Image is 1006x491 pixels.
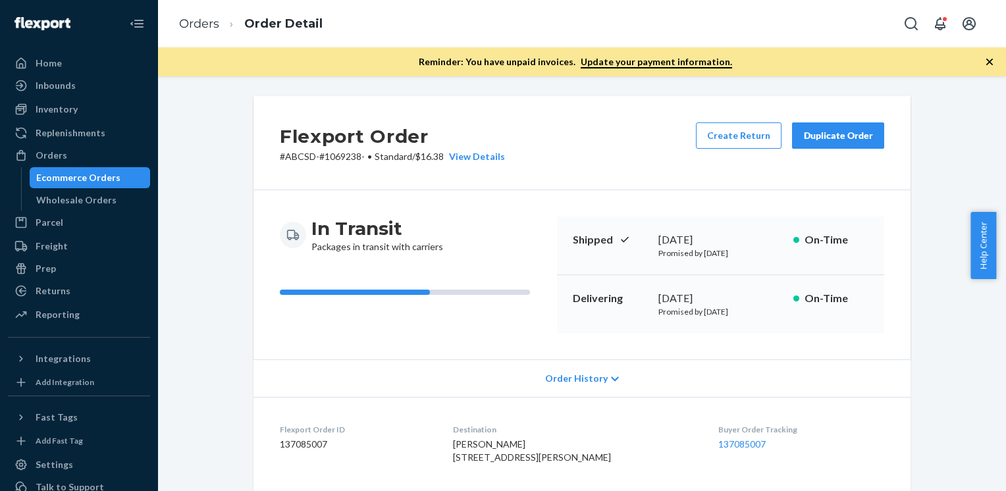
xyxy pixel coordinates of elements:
[792,122,884,149] button: Duplicate Order
[36,103,78,116] div: Inventory
[581,56,732,68] a: Update your payment information.
[453,438,611,463] span: [PERSON_NAME] [STREET_ADDRESS][PERSON_NAME]
[8,75,150,96] a: Inbounds
[8,433,150,449] a: Add Fast Tag
[8,407,150,428] button: Fast Tags
[36,284,70,297] div: Returns
[124,11,150,37] button: Close Navigation
[36,352,91,365] div: Integrations
[36,79,76,92] div: Inbounds
[898,11,924,37] button: Open Search Box
[36,308,80,321] div: Reporting
[36,194,117,207] div: Wholesale Orders
[311,217,443,240] h3: In Transit
[573,232,648,247] p: Shipped
[803,129,873,142] div: Duplicate Order
[658,306,783,317] p: Promised by [DATE]
[280,122,505,150] h2: Flexport Order
[36,126,105,140] div: Replenishments
[179,16,219,31] a: Orders
[718,424,884,435] dt: Buyer Order Tracking
[805,291,868,306] p: On-Time
[8,258,150,279] a: Prep
[8,236,150,257] a: Freight
[244,16,323,31] a: Order Detail
[658,291,783,306] div: [DATE]
[36,376,94,388] div: Add Integration
[30,167,151,188] a: Ecommerce Orders
[8,53,150,74] a: Home
[573,291,648,306] p: Delivering
[444,150,505,163] button: View Details
[419,55,732,68] p: Reminder: You have unpaid invoices.
[36,216,63,229] div: Parcel
[36,57,62,70] div: Home
[36,262,56,275] div: Prep
[367,151,372,162] span: •
[375,151,412,162] span: Standard
[927,11,953,37] button: Open notifications
[8,375,150,390] a: Add Integration
[8,99,150,120] a: Inventory
[36,411,78,424] div: Fast Tags
[36,149,67,162] div: Orders
[169,5,333,43] ol: breadcrumbs
[805,232,868,247] p: On-Time
[8,122,150,143] a: Replenishments
[36,458,73,471] div: Settings
[8,454,150,475] a: Settings
[453,424,698,435] dt: Destination
[8,304,150,325] a: Reporting
[280,438,432,451] dd: 137085007
[718,438,766,450] a: 137085007
[8,145,150,166] a: Orders
[311,217,443,253] div: Packages in transit with carriers
[658,247,783,259] p: Promised by [DATE]
[8,212,150,233] a: Parcel
[280,424,432,435] dt: Flexport Order ID
[970,212,996,279] button: Help Center
[545,372,608,385] span: Order History
[8,280,150,301] a: Returns
[280,150,505,163] p: # ABCSD-#1069238- / $16.38
[658,232,783,247] div: [DATE]
[14,17,70,30] img: Flexport logo
[696,122,781,149] button: Create Return
[30,190,151,211] a: Wholesale Orders
[36,171,120,184] div: Ecommerce Orders
[956,11,982,37] button: Open account menu
[36,240,68,253] div: Freight
[8,348,150,369] button: Integrations
[36,435,83,446] div: Add Fast Tag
